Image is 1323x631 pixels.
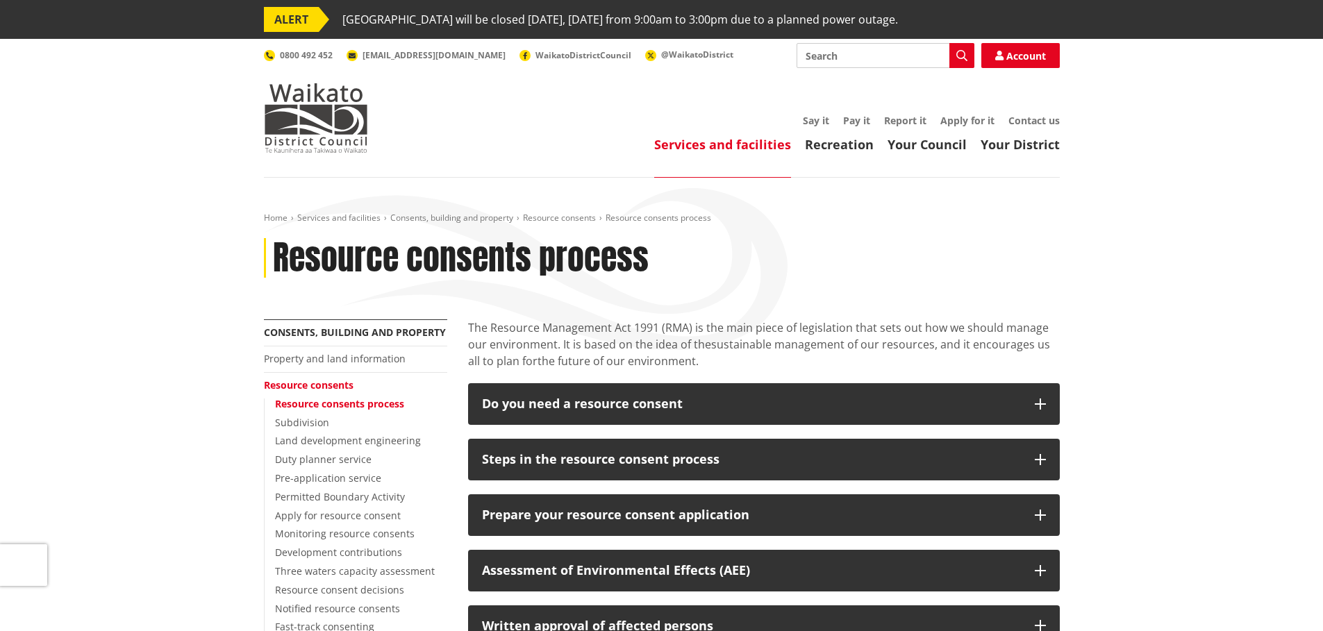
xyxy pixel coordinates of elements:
[275,416,329,429] a: Subdivision
[482,564,1021,578] div: Assessment of Environmental Effects (AEE)
[661,49,733,60] span: @WaikatoDistrict
[275,397,404,410] a: Resource consents process
[273,238,649,278] h1: Resource consents process
[264,352,406,365] a: Property and land information
[940,114,995,127] a: Apply for it
[264,7,319,32] span: ALERT
[803,114,829,127] a: Say it
[275,509,401,522] a: Apply for resource consent
[264,212,288,224] a: Home
[275,434,421,447] a: Land development engineering
[347,49,506,61] a: [EMAIL_ADDRESS][DOMAIN_NAME]
[1008,114,1060,127] a: Contact us
[468,550,1060,591] button: Assessment of Environmental Effects (AEE)
[275,527,415,540] a: Monitoring resource consents
[468,319,1060,369] p: The Resource Management Act 1991 (RMA) is the main piece of legislation that sets out how we shou...
[280,49,333,61] span: 0800 492 452
[981,136,1060,153] a: Your District
[468,383,1060,425] button: Do you need a resource consent
[275,546,402,559] a: Development contributions
[363,49,506,61] span: [EMAIL_ADDRESS][DOMAIN_NAME]
[342,7,898,32] span: [GEOGRAPHIC_DATA] will be closed [DATE], [DATE] from 9:00am to 3:00pm due to a planned power outage.
[275,583,404,596] a: Resource consent decisions
[482,453,1021,466] div: Steps in the resource consent process
[264,212,1060,224] nav: breadcrumb
[468,439,1060,480] button: Steps in the resource consent process
[275,490,405,503] a: Permitted Boundary Activity
[264,83,368,153] img: Waikato District Council - Te Kaunihera aa Takiwaa o Waikato
[482,397,1021,411] div: Do you need a resource consent
[606,212,711,224] span: Resource consents process
[264,49,333,61] a: 0800 492 452
[275,471,381,485] a: Pre-application service
[264,326,446,339] a: Consents, building and property
[264,378,353,392] a: Resource consents
[468,494,1060,536] button: Prepare your resource consent application
[297,212,381,224] a: Services and facilities
[275,602,400,615] a: Notified resource consents
[645,49,733,60] a: @WaikatoDistrict
[275,453,372,466] a: Duty planner service
[523,212,596,224] a: Resource consents
[390,212,513,224] a: Consents, building and property
[981,43,1060,68] a: Account
[888,136,967,153] a: Your Council
[797,43,974,68] input: Search input
[275,564,435,578] a: Three waters capacity assessment
[654,136,791,153] a: Services and facilities
[884,114,926,127] a: Report it
[805,136,874,153] a: Recreation
[535,49,631,61] span: WaikatoDistrictCouncil
[519,49,631,61] a: WaikatoDistrictCouncil
[482,508,1021,522] div: Prepare your resource consent application
[843,114,870,127] a: Pay it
